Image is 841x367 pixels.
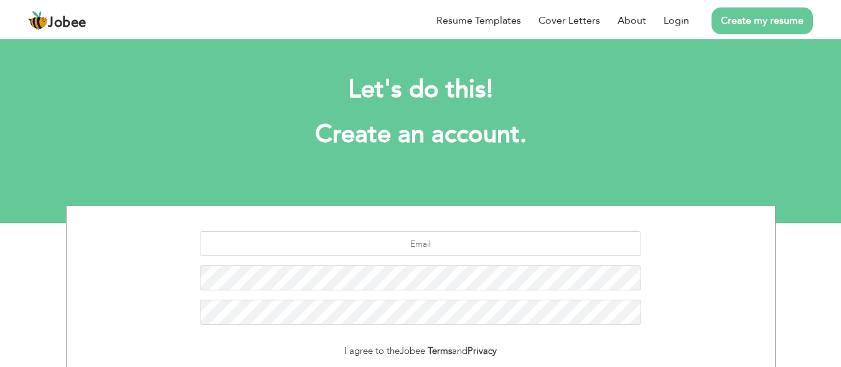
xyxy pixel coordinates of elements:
h2: Let's do this! [85,74,757,106]
a: Privacy [467,345,497,357]
div: I agree to the and [76,344,766,358]
input: Email [200,231,641,256]
a: Terms [428,345,452,357]
a: About [618,13,646,28]
a: Create my resume [712,7,813,34]
img: jobee.io [28,11,48,31]
a: Login [664,13,689,28]
a: Jobee [28,11,87,31]
a: Resume Templates [436,13,521,28]
span: Jobee [48,16,87,30]
h1: Create an account. [85,118,757,151]
span: Jobee [400,345,425,357]
a: Cover Letters [538,13,600,28]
